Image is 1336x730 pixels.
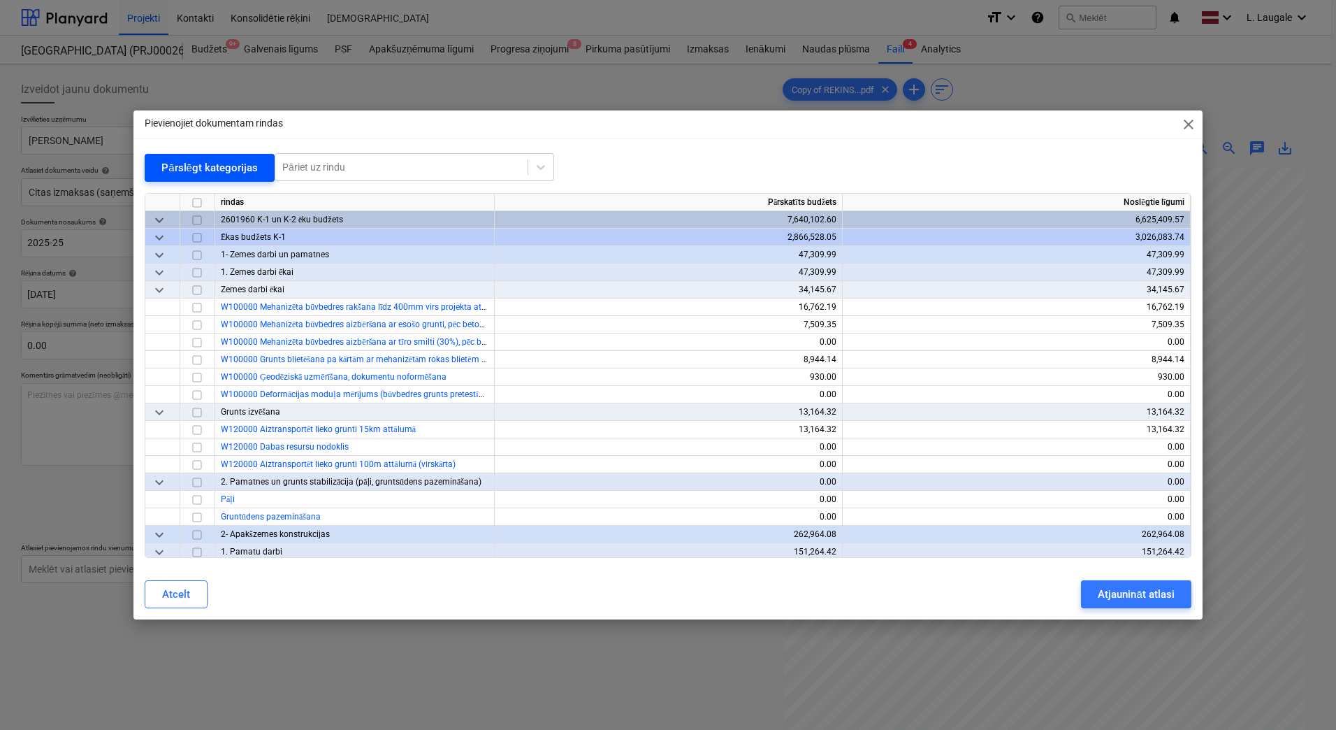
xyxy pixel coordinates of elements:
[151,527,168,543] span: keyboard_arrow_down
[500,264,836,281] div: 47,309.99
[221,267,293,277] span: 1. Zemes darbi ēkai
[221,215,343,224] span: 2601960 K-1 un K-2 ēku budžets
[500,368,836,386] div: 930.00
[500,316,836,334] div: 7,509.35
[500,491,836,508] div: 0.00
[221,355,764,364] a: W100000 Grunts blietēšana pa kārtām ar mehanizētām rokas blietēm pēc betonēšanas un hidroizolācij...
[151,404,168,421] span: keyboard_arrow_down
[221,389,491,399] a: W100000 Deformācijas moduļa mērījums (būvbedres grunts pretestība)
[500,299,836,316] div: 16,762.19
[221,302,504,312] a: W100000 Mehanizēta būvbedres rakšana līdz 400mm virs projekta atzīmes
[221,547,282,557] span: 1. Pamatu darbi
[500,351,836,368] div: 8,944.14
[500,334,836,351] div: 0.00
[500,281,836,299] div: 34,145.67
[848,334,1184,351] div: 0.00
[848,211,1184,229] div: 6,625,409.57
[500,456,836,473] div: 0.00
[500,508,836,526] div: 0.00
[1081,580,1191,608] button: Atjaunināt atlasi
[215,194,495,211] div: rindas
[848,438,1184,456] div: 0.00
[145,116,283,131] p: Pievienojiet dokumentam rindas
[848,299,1184,316] div: 16,762.19
[1266,663,1336,730] iframe: Chat Widget
[151,229,168,246] span: keyboard_arrow_down
[161,159,258,177] div: Pārslēgt kategorijas
[145,154,275,182] button: Pārslēgt kategorijas
[151,247,168,264] span: keyboard_arrow_down
[221,424,416,434] a: W120000 Aiztransportēt lieko grunti 15km attālumā
[848,386,1184,403] div: 0.00
[848,543,1184,561] div: 151,264.42
[500,421,836,438] div: 13,164.32
[221,285,284,294] span: Zemes darbi ēkai
[848,246,1184,264] div: 47,309.99
[848,473,1184,491] div: 0.00
[221,320,727,329] a: W100000 Mehanizēta būvbedres aizbēršana ar esošo grunti, pēc betonēšanas un hidroizolācijas darbu...
[848,526,1184,543] div: 262,964.08
[221,407,280,417] span: Grunts izvēšana
[221,529,330,539] span: 2- Apakšzemes konstrukcijas
[151,212,168,229] span: keyboard_arrow_down
[221,337,741,347] a: W100000 Mehanizēta būvbedres aizbēršana ar tīro smilti (30%), pēc betonēšanas un hidroizolācijas ...
[848,491,1184,508] div: 0.00
[500,403,836,421] div: 13,164.32
[500,211,836,229] div: 7,640,102.60
[848,351,1184,368] div: 8,944.14
[145,580,208,608] button: Atcelt
[848,316,1184,334] div: 7,509.35
[848,264,1184,281] div: 47,309.99
[848,508,1184,526] div: 0.00
[221,372,446,382] a: W100000 Ģeodēziskā uzmērīšana, dokumentu noformēšana
[843,194,1191,211] div: Noslēgtie līgumi
[151,474,168,491] span: keyboard_arrow_down
[500,229,836,246] div: 2,866,528.05
[221,232,286,242] span: Ēkas budžets K-1
[500,543,836,561] div: 151,264.42
[151,264,168,281] span: keyboard_arrow_down
[500,526,836,543] div: 262,964.08
[848,229,1184,246] div: 3,026,083.74
[221,459,456,469] a: W120000 Aiztransportēt lieko grunti 100m attālumā (virskārta)
[221,494,235,504] a: Pāļi
[221,442,349,452] a: W120000 Dabas resursu nodoklis
[162,585,190,603] div: Atcelt
[151,544,168,561] span: keyboard_arrow_down
[848,421,1184,438] div: 13,164.32
[151,282,168,299] span: keyboard_arrow_down
[221,512,321,522] a: Gruntūdens pazemināšana
[1180,116,1197,133] span: close
[221,250,329,259] span: 1- Zemes darbi un pamatnes
[500,473,836,491] div: 0.00
[500,438,836,456] div: 0.00
[848,368,1184,386] div: 930.00
[500,246,836,264] div: 47,309.99
[500,386,836,403] div: 0.00
[848,281,1184,299] div: 34,145.67
[848,403,1184,421] div: 13,164.32
[848,456,1184,473] div: 0.00
[221,477,481,487] span: 2. Pamatnes un grunts stabilizācija (pāļi, gruntsūdens pazemināšana)
[1098,585,1174,603] div: Atjaunināt atlasi
[495,194,843,211] div: Pārskatīts budžets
